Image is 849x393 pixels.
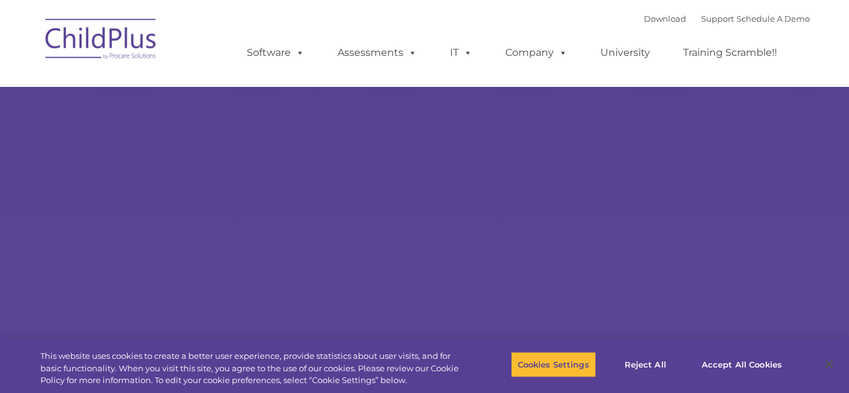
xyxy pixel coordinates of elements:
font: | [644,14,810,24]
a: IT [438,40,485,65]
a: Download [644,14,686,24]
button: Accept All Cookies [695,351,789,377]
a: Assessments [325,40,429,65]
button: Cookies Settings [511,351,596,377]
a: University [588,40,663,65]
a: Support [701,14,734,24]
a: Training Scramble!! [671,40,789,65]
a: Company [493,40,580,65]
img: ChildPlus by Procare Solutions [39,10,163,72]
button: Close [815,351,843,378]
div: This website uses cookies to create a better user experience, provide statistics about user visit... [40,350,467,387]
button: Reject All [607,351,684,377]
a: Software [234,40,317,65]
a: Schedule A Demo [737,14,810,24]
